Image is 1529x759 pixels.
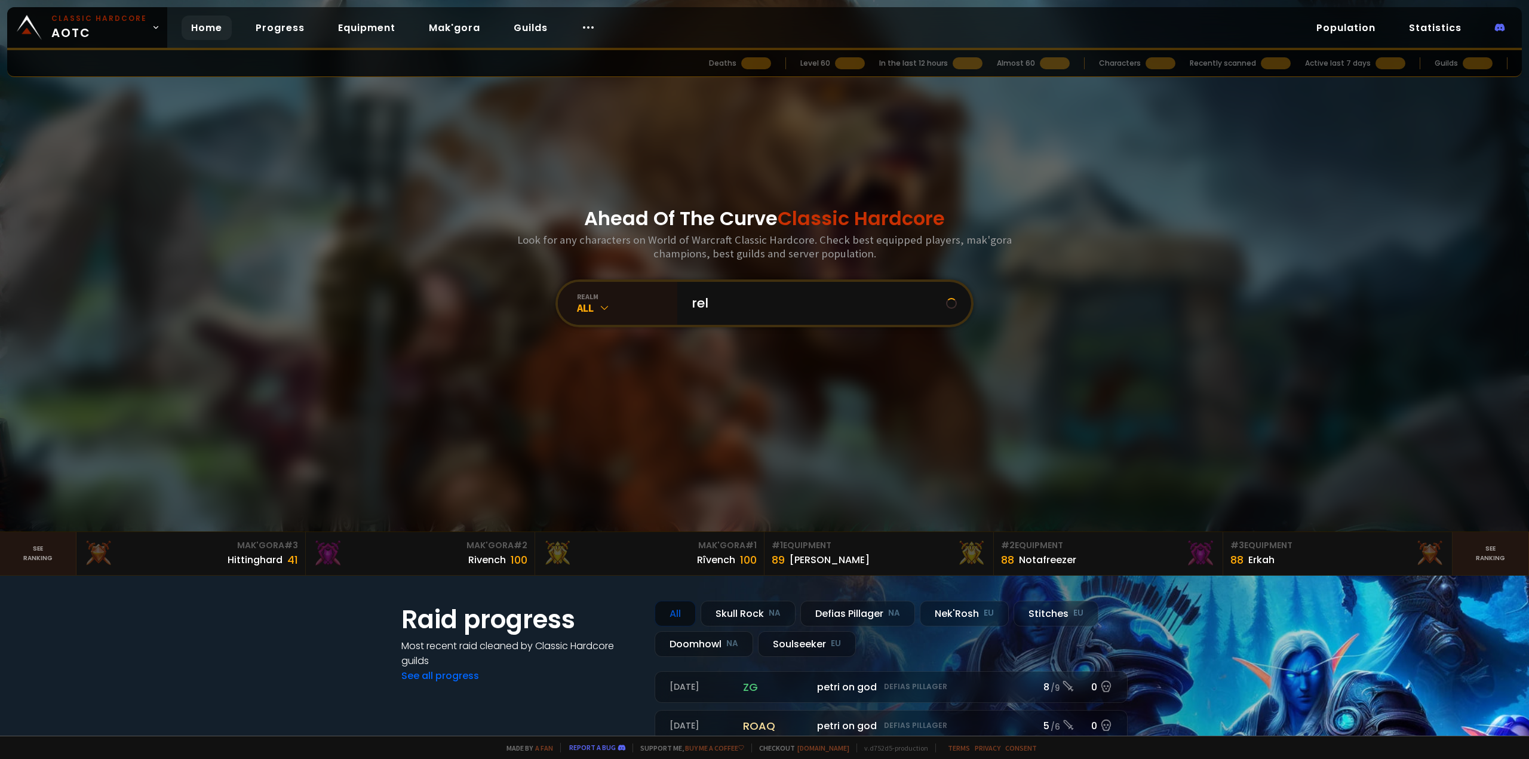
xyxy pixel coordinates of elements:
a: [DATE]roaqpetri on godDefias Pillager5 /60 [655,710,1128,742]
div: Guilds [1435,58,1458,69]
div: All [655,601,696,626]
div: Skull Rock [701,601,796,626]
h3: Look for any characters on World of Warcraft Classic Hardcore. Check best equipped players, mak'g... [512,233,1017,260]
a: Population [1307,16,1385,40]
div: Hittinghard [228,552,283,567]
div: 88 [1230,552,1244,568]
a: Classic HardcoreAOTC [7,7,167,48]
div: Erkah [1248,552,1275,567]
div: Level 60 [800,58,830,69]
a: Guilds [504,16,557,40]
span: # 3 [1230,539,1244,551]
small: NA [888,607,900,619]
span: # 2 [1001,539,1015,551]
small: EU [831,638,841,650]
div: Defias Pillager [800,601,915,626]
div: [PERSON_NAME] [790,552,870,567]
a: #3Equipment88Erkah [1223,532,1453,575]
small: EU [984,607,994,619]
small: NA [726,638,738,650]
a: Mak'Gora#1Rîvench100 [535,532,764,575]
div: 100 [511,552,527,568]
a: Consent [1005,743,1037,752]
span: AOTC [51,13,147,42]
span: # 1 [772,539,783,551]
a: Report a bug [569,743,616,752]
a: Mak'Gora#3Hittinghard41 [76,532,306,575]
a: #2Equipment88Notafreezer [994,532,1223,575]
div: Rivench [468,552,506,567]
span: # 1 [745,539,757,551]
span: # 3 [284,539,298,551]
div: Characters [1099,58,1141,69]
a: Progress [246,16,314,40]
div: Deaths [709,58,736,69]
div: Soulseeker [758,631,856,657]
div: Notafreezer [1019,552,1076,567]
small: Classic Hardcore [51,13,147,24]
div: Equipment [1230,539,1445,552]
a: Seeranking [1453,532,1529,575]
a: [DOMAIN_NAME] [797,743,849,752]
h1: Raid progress [401,601,640,638]
div: Active last 7 days [1305,58,1371,69]
span: Checkout [751,743,849,752]
div: Nek'Rosh [920,601,1009,626]
a: [DATE]zgpetri on godDefias Pillager8 /90 [655,671,1128,703]
a: See all progress [401,669,479,683]
div: Almost 60 [997,58,1035,69]
span: v. d752d5 - production [856,743,928,752]
h1: Ahead Of The Curve [584,204,945,233]
a: #1Equipment89[PERSON_NAME] [764,532,994,575]
div: Recently scanned [1190,58,1256,69]
a: Terms [948,743,970,752]
div: Mak'Gora [84,539,298,552]
div: Doomhowl [655,631,753,657]
small: NA [769,607,781,619]
a: Mak'Gora#2Rivench100 [306,532,535,575]
div: realm [577,292,677,301]
span: Made by [499,743,553,752]
a: Privacy [975,743,1000,752]
div: Equipment [772,539,986,552]
div: In the last 12 hours [879,58,948,69]
div: All [577,301,677,315]
a: Buy me a coffee [685,743,744,752]
h4: Most recent raid cleaned by Classic Hardcore guilds [401,638,640,668]
span: Support me, [633,743,744,752]
div: Mak'Gora [313,539,527,552]
span: # 2 [514,539,527,551]
span: Classic Hardcore [778,205,945,232]
input: Search a character... [684,282,946,325]
div: Equipment [1001,539,1215,552]
div: 88 [1001,552,1014,568]
div: 41 [287,552,298,568]
div: Stitches [1014,601,1098,626]
div: 100 [740,552,757,568]
div: 89 [772,552,785,568]
div: Mak'Gora [542,539,757,552]
small: EU [1073,607,1083,619]
a: a fan [535,743,553,752]
div: Rîvench [697,552,735,567]
a: Equipment [328,16,405,40]
a: Home [182,16,232,40]
a: Mak'gora [419,16,490,40]
a: Statistics [1399,16,1471,40]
